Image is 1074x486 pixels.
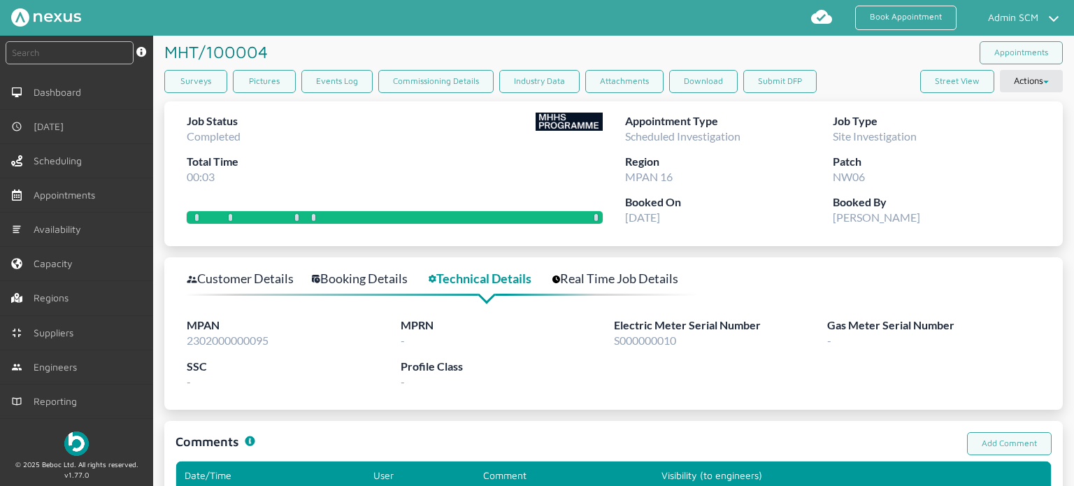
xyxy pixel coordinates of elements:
[429,269,547,289] a: Technical Details
[401,375,405,388] span: -
[11,87,22,98] img: md-desktop.svg
[625,194,833,211] label: Booked On
[187,269,309,289] a: Customer Details
[34,155,87,166] span: Scheduling
[743,70,817,93] button: Submit DFP
[233,70,296,93] a: Pictures
[34,190,101,201] span: Appointments
[34,258,78,269] span: Capacity
[164,36,273,68] h1: MHT/100004 ️️️
[920,70,994,93] button: Street View
[11,224,22,235] img: md-list.svg
[11,362,22,373] img: md-people.svg
[855,6,957,30] a: Book Appointment
[64,431,89,456] img: Beboc Logo
[625,129,740,143] span: Scheduled Investigation
[625,153,833,171] label: Region
[164,70,227,93] a: Surveys
[34,362,83,373] span: Engineers
[827,317,1040,334] label: Gas Meter Serial Number
[401,334,405,347] span: -
[34,121,69,132] span: [DATE]
[401,317,614,334] label: MPRN
[625,113,833,130] label: Appointment Type
[833,194,1040,211] label: Booked By
[34,327,79,338] span: Suppliers
[378,70,494,93] a: Commissioning Details
[187,358,400,376] label: SSC
[6,41,134,64] input: Search by: Ref, PostCode, MPAN, MPRN, Account, Customer
[614,317,827,334] label: Electric Meter Serial Number
[187,129,241,143] span: Completed
[187,375,191,388] span: -
[11,155,22,166] img: scheduling-left-menu.svg
[301,70,373,93] a: Events Log
[187,334,268,347] span: 2302000000095
[187,153,241,171] label: Total Time
[669,70,738,93] button: Download
[11,8,81,27] img: Nexus
[187,317,400,334] label: MPAN
[11,121,22,132] img: md-time.svg
[614,334,676,347] span: S000000010
[401,358,614,376] label: Profile Class
[1000,70,1063,92] button: Actions
[187,113,241,130] label: Job Status
[11,292,22,303] img: regions.left-menu.svg
[11,258,22,269] img: capacity-left-menu.svg
[34,292,74,303] span: Regions
[11,327,22,338] img: md-contract.svg
[625,170,673,183] span: MPAN 16
[833,129,917,143] span: Site Investigation
[833,113,1040,130] label: Job Type
[536,113,603,131] img: Supplier Logo
[499,70,580,93] a: Industry Data
[34,87,87,98] span: Dashboard
[34,224,87,235] span: Availability
[552,269,694,289] a: Real Time Job Details
[625,210,660,224] span: [DATE]
[176,432,239,451] h1: Comments
[833,210,920,224] span: [PERSON_NAME]
[187,170,215,183] span: 00:03
[11,190,22,201] img: appointments-left-menu.svg
[312,269,423,289] a: Booking Details
[34,396,83,407] span: Reporting
[967,432,1052,455] a: Add Comment
[827,334,831,347] span: -
[810,6,833,28] img: md-cloud-done.svg
[833,153,1040,171] label: Patch
[11,396,22,407] img: md-book.svg
[833,170,865,183] span: NW06
[585,70,664,93] a: Attachments
[980,41,1063,64] a: Appointments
